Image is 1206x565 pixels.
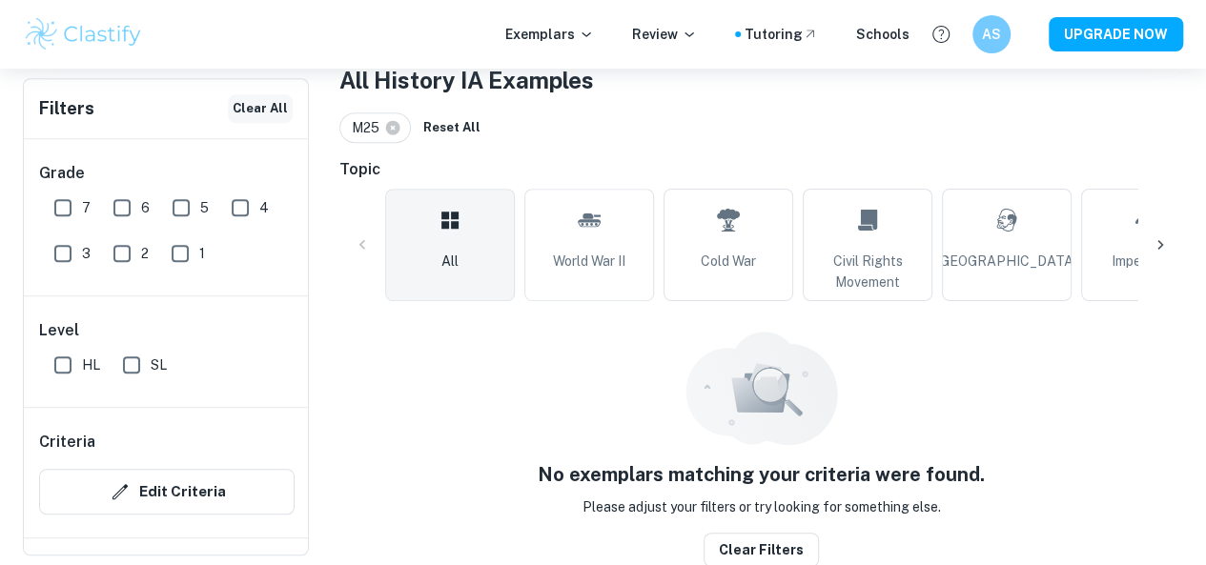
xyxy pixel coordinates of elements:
img: Clastify logo [23,15,144,53]
button: AS [972,15,1011,53]
p: Please adjust your filters or try looking for something else. [583,496,941,517]
h6: AS [981,24,1003,45]
div: M25 [339,112,411,143]
p: Exemplars [505,24,594,45]
span: 5 [200,197,209,218]
a: Tutoring [745,24,818,45]
h6: Criteria [39,431,95,454]
h6: Filters [39,95,94,122]
h5: No exemplars matching your criteria were found. [538,460,985,489]
button: Reset All [419,113,485,142]
span: M25 [352,117,388,138]
button: Edit Criteria [39,469,295,515]
h6: Grade [39,162,295,185]
h6: Topic [339,158,1183,181]
h6: Level [39,319,295,342]
span: All [441,251,459,272]
span: Civil Rights Movement [811,251,924,293]
span: 6 [141,197,150,218]
span: SL [151,354,167,375]
button: UPGRADE NOW [1049,17,1183,51]
a: Schools [856,24,910,45]
span: 7 [82,197,91,218]
span: Imperialism [1112,251,1180,272]
span: [GEOGRAPHIC_DATA] [936,251,1077,272]
button: Help and Feedback [925,18,957,50]
h1: All History IA Examples [339,63,1183,97]
span: HL [82,354,100,375]
button: Clear All [228,94,293,123]
p: Review [632,24,697,45]
span: 3 [82,243,91,264]
span: 4 [259,197,269,218]
img: empty_state_resources.svg [685,332,838,445]
span: 1 [199,243,205,264]
span: World War II [553,251,625,272]
span: Cold War [701,251,756,272]
span: 2 [141,243,149,264]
